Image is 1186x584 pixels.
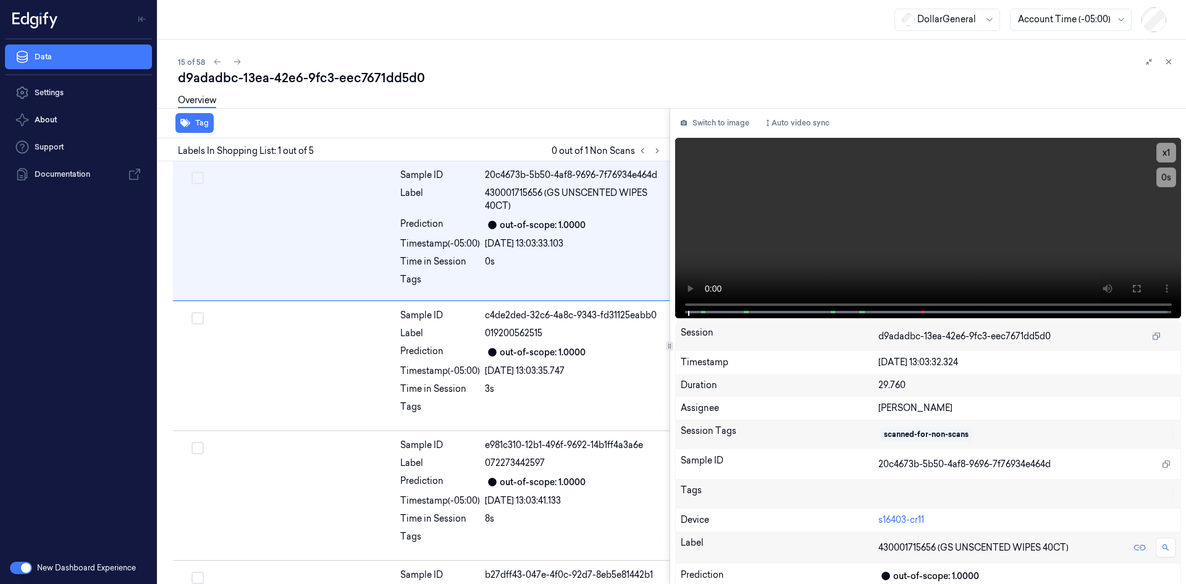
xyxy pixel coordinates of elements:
[400,237,480,250] div: Timestamp (-05:00)
[191,312,204,324] button: Select row
[1156,143,1176,163] button: x1
[400,383,480,396] div: Time in Session
[681,326,879,346] div: Session
[878,514,1175,527] div: s16403-cr11
[878,330,1051,343] span: d9adadbc-13ea-42e6-9fc3-eec7671dd5d0
[178,57,205,67] span: 15 of 58
[400,273,480,293] div: Tags
[400,327,480,340] div: Label
[400,512,480,525] div: Time in Session
[878,356,1175,369] div: [DATE] 13:03:32.324
[681,536,879,559] div: Label
[485,569,662,582] div: b27dff43-047e-4f0c-92d7-8eb5e81442b1
[400,218,480,232] div: Prediction
[400,187,480,213] div: Label
[400,439,480,452] div: Sample ID
[1156,167,1176,187] button: 0s
[400,169,480,182] div: Sample ID
[681,379,879,392] div: Duration
[178,94,216,108] a: Overview
[485,512,662,525] div: 8s
[400,400,480,420] div: Tags
[878,402,1175,415] div: [PERSON_NAME]
[485,494,662,507] div: [DATE] 13:03:41.133
[878,541,1069,554] span: 430001715656 (GS UNSCENTED WIPES 40CT)
[400,569,480,582] div: Sample ID
[191,572,204,584] button: Select row
[5,44,152,69] a: Data
[552,143,665,158] span: 0 out of 1 Non Scans
[681,569,879,583] div: Prediction
[485,457,545,470] span: 072273442597
[485,383,662,396] div: 3s
[681,514,879,527] div: Device
[884,429,969,440] div: scanned-for-non-scans
[400,494,480,507] div: Timestamp (-05:00)
[759,113,835,133] button: Auto video sync
[400,345,480,360] div: Prediction
[878,379,1175,392] div: 29.760
[681,356,879,369] div: Timestamp
[485,237,662,250] div: [DATE] 13:03:33.103
[175,113,214,133] button: Tag
[132,9,152,29] button: Toggle Navigation
[485,309,662,322] div: c4de2ded-32c6-4a8c-9343-fd31125eabb0
[178,145,314,158] span: Labels In Shopping List: 1 out of 5
[878,458,1051,471] span: 20c4673b-5b50-4af8-9696-7f76934e464d
[485,255,662,268] div: 0s
[485,169,662,182] div: 20c4673b-5b50-4af8-9696-7f76934e464d
[400,365,480,378] div: Timestamp (-05:00)
[681,402,879,415] div: Assignee
[5,80,152,105] a: Settings
[400,255,480,268] div: Time in Session
[485,439,662,452] div: e981c310-12b1-496f-9692-14b1ff4a3a6e
[681,425,879,444] div: Session Tags
[400,530,480,550] div: Tags
[485,187,662,213] span: 430001715656 (GS UNSCENTED WIPES 40CT)
[5,162,152,187] a: Documentation
[191,442,204,454] button: Select row
[675,113,754,133] button: Switch to image
[178,69,1176,87] div: d9adadbc-13ea-42e6-9fc3-eec7671dd5d0
[191,172,204,184] button: Select row
[400,457,480,470] div: Label
[893,570,979,583] div: out-of-scope: 1.0000
[485,365,662,378] div: [DATE] 13:03:35.747
[500,476,586,489] div: out-of-scope: 1.0000
[5,108,152,132] button: About
[400,309,480,322] div: Sample ID
[500,219,586,232] div: out-of-scope: 1.0000
[400,475,480,489] div: Prediction
[681,454,879,474] div: Sample ID
[485,327,542,340] span: 019200562515
[681,484,879,504] div: Tags
[5,135,152,159] a: Support
[500,346,586,359] div: out-of-scope: 1.0000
